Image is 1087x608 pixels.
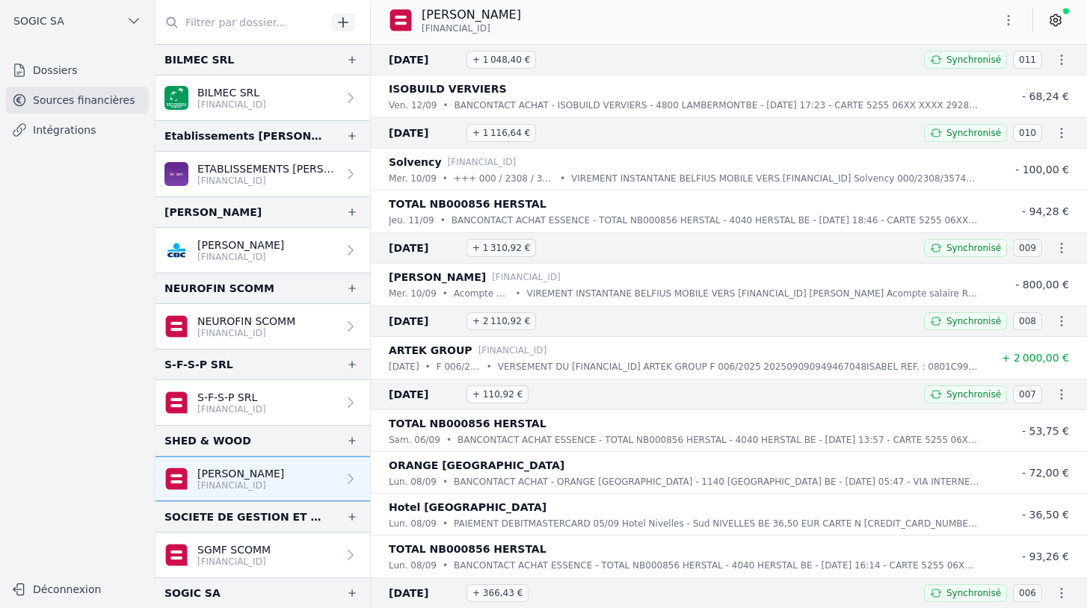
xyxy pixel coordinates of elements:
[155,152,370,196] a: ETABLISSEMENTS [PERSON_NAME] & F [FINANCIAL_ID]
[443,98,448,113] div: •
[155,9,326,36] input: Filtrer par dossier...
[389,498,546,516] p: Hotel [GEOGRAPHIC_DATA]
[164,508,322,526] div: SOCIETE DE GESTION ET DE MOYENS POUR FIDUCIAIRES SCS
[389,456,564,474] p: ORANGE [GEOGRAPHIC_DATA]
[1013,385,1042,403] span: 007
[443,171,448,186] div: •
[389,432,440,447] p: sam. 06/09
[389,359,419,374] p: [DATE]
[197,175,337,187] p: [FINANCIAL_ID]
[526,286,979,301] p: VIREMENT INSTANTANE BELFIUS MOBILE VERS [FINANCIAL_ID] [PERSON_NAME] Acompte salaire REF. : 09054...
[487,359,492,374] div: •
[498,359,979,374] p: VERSEMENT DU [FINANCIAL_ID] ARTEK GROUP F 006/2025 202509090949467048ISABEL REF. : 0801C99004470 ...
[197,542,271,557] p: SGMF SCOMM
[164,279,274,297] div: NEUROFIN SCOMM
[515,286,520,301] div: •
[197,390,266,405] p: S-F-S-P SRL
[389,584,461,602] span: [DATE]
[164,203,262,221] div: [PERSON_NAME]
[197,327,295,339] p: [FINANCIAL_ID]
[422,6,521,24] p: [PERSON_NAME]
[164,51,234,69] div: BILMEC SRL
[164,432,251,450] div: SHED & WOOD
[422,22,490,34] span: [FINANCIAL_ID]
[1022,205,1069,217] span: - 94,28 €
[1013,124,1042,142] span: 010
[455,98,979,113] p: BANCONTACT ACHAT - ISOBUILD VERVIERS - 4800 LAMBERMONTBE - [DATE] 17:23 - CARTE 5255 06XX XXXX 29...
[164,162,188,186] img: BEOBANK_CTBKBEBX.png
[1013,239,1042,257] span: 009
[466,385,529,403] span: + 110,92 €
[492,270,561,285] p: [FINANCIAL_ID]
[452,213,979,228] p: BANCONTACT ACHAT ESSENCE - TOTAL NB000856 HERSTAL - 4040 HERSTAL BE - [DATE] 18:46 - CARTE 5255 0...
[389,312,461,330] span: [DATE]
[197,314,295,329] p: NEUROFIN SCOMM
[155,533,370,577] a: SGMF SCOMM [FINANCIAL_ID]
[1022,467,1069,479] span: - 72,00 €
[164,238,188,262] img: CBC_CREGBEBB.png
[443,474,448,489] div: •
[164,314,188,338] img: belfius-1.png
[389,286,437,301] p: mer. 10/09
[155,228,370,273] a: [PERSON_NAME] [FINANCIAL_ID]
[6,117,149,143] a: Intégrations
[164,584,221,602] div: SOGIC SA
[389,558,437,573] p: lun. 08/09
[6,87,149,114] a: Sources financières
[389,195,546,213] p: TOTAL NB000856 HERSTAL
[466,312,536,330] span: + 2 110,92 €
[164,356,233,373] div: S-F-S-P SRL
[466,584,529,602] span: + 366,43 €
[164,86,188,110] img: BNP_BE_BUSINESS_GEBABEBB.png
[446,432,452,447] div: •
[197,99,266,111] p: [FINANCIAL_ID]
[946,388,1001,400] span: Synchronisé
[1013,51,1042,69] span: 011
[454,516,979,531] p: PAIEMENT DEBITMASTERCARD 05/09 Hotel Nivelles - Sud NIVELLES BE 36,50 EUR CARTE N [CREDIT_CARD_NU...
[1013,312,1042,330] span: 008
[389,124,461,142] span: [DATE]
[197,251,284,263] p: [FINANCIAL_ID]
[155,304,370,349] a: NEUROFIN SCOMM [FINANCIAL_ID]
[454,558,979,573] p: BANCONTACT ACHAT ESSENCE - TOTAL NB000856 HERSTAL - 4040 HERSTAL BE - [DATE] 16:14 - CARTE 5255 0...
[466,239,536,257] span: + 1 310,92 €
[571,171,979,186] p: VIREMENT INSTANTANE BELFIUS MOBILE VERS [FINANCIAL_ID] Solvency 000/2308/35748 REF. : 090544929A8...
[6,9,149,33] button: SOGIC SA
[164,543,188,567] img: belfius-1.png
[155,456,370,501] a: [PERSON_NAME] [FINANCIAL_ID]
[164,467,188,491] img: belfius-1.png
[466,51,536,69] span: + 1 048,40 €
[458,432,979,447] p: BANCONTACT ACHAT ESSENCE - TOTAL NB000856 HERSTAL - 4040 HERSTAL BE - [DATE] 13:57 - CARTE 5255 0...
[443,558,448,573] div: •
[389,51,461,69] span: [DATE]
[389,415,546,432] p: TOTAL NB000856 HERSTAL
[389,80,507,98] p: ISOBUILD VERVIERS
[1022,550,1069,562] span: - 93,26 €
[1013,584,1042,602] span: 006
[454,171,554,186] p: +++ 000 / 2308 / 35748 +++
[443,286,448,301] div: •
[197,403,266,415] p: [FINANCIAL_ID]
[389,540,546,558] p: TOTAL NB000856 HERSTAL
[1015,279,1069,291] span: - 800,00 €
[389,153,442,171] p: Solvency
[1022,425,1069,437] span: - 53,75 €
[389,385,461,403] span: [DATE]
[1022,90,1069,102] span: - 68,24 €
[6,577,149,601] button: Déconnexion
[560,171,565,186] div: •
[197,466,284,481] p: [PERSON_NAME]
[389,268,486,286] p: [PERSON_NAME]
[389,213,434,228] p: jeu. 11/09
[946,242,1001,254] span: Synchronisé
[197,556,271,568] p: [FINANCIAL_ID]
[197,161,337,176] p: ETABLISSEMENTS [PERSON_NAME] & F
[946,587,1001,599] span: Synchronisé
[946,54,1001,66] span: Synchronisé
[440,213,446,228] div: •
[389,8,413,32] img: belfius-1.png
[197,85,266,100] p: BILMEC SRL
[466,124,536,142] span: + 1 116,64 €
[164,127,322,145] div: Etablissements [PERSON_NAME] et fils [PERSON_NAME]
[155,380,370,425] a: S-F-S-P SRL [FINANCIAL_ID]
